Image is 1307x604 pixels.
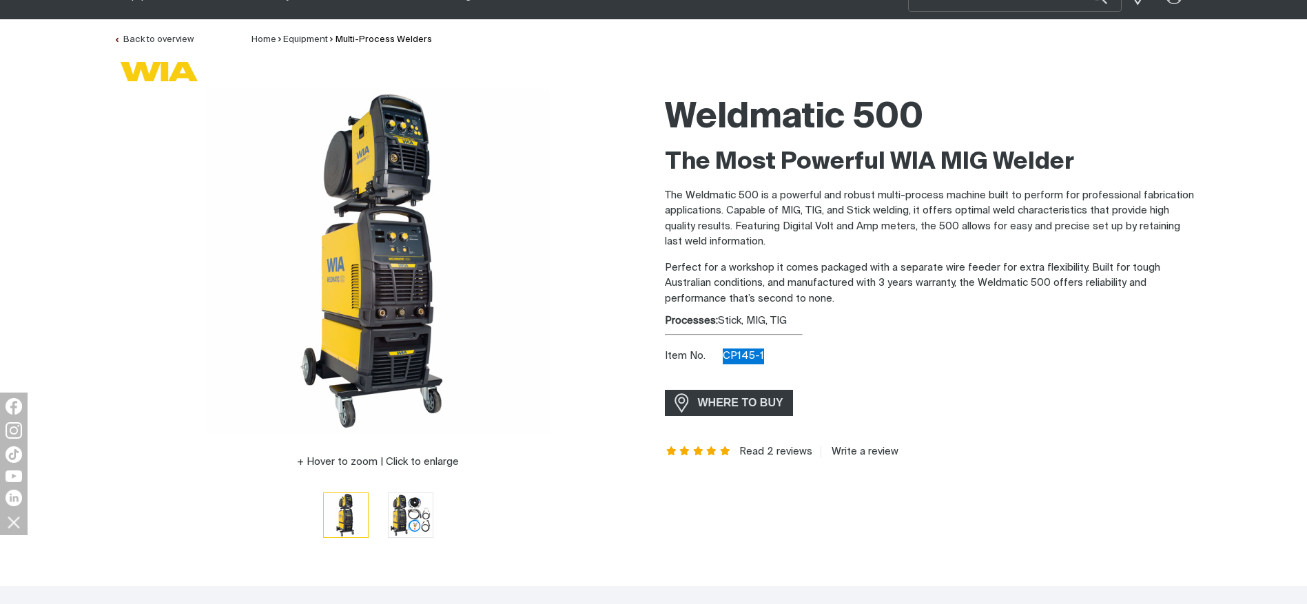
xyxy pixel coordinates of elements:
[665,390,794,415] a: WHERE TO BUY
[251,35,276,44] a: Home
[283,35,328,44] a: Equipment
[665,260,1194,307] p: Perfect for a workshop it comes packaged with a separate wire feeder for extra flexibility. Built...
[6,398,22,415] img: Facebook
[689,392,792,414] span: WHERE TO BUY
[324,493,368,537] img: Weldmatic 500
[289,454,467,470] button: Hover to zoom | Click to enlarge
[6,422,22,439] img: Instagram
[665,315,718,326] strong: Processes:
[206,89,550,433] img: Weldmatic 500
[389,493,433,537] img: Weldmatic 500
[251,33,432,47] nav: Breadcrumb
[665,147,1194,178] h2: The Most Powerful WIA MIG Welder
[336,35,432,44] a: Multi-Process Welders
[323,492,369,538] button: Go to slide 1
[723,351,764,361] span: CP145-1
[2,510,25,534] img: hide socials
[6,446,22,463] img: TikTok
[665,96,1194,140] h1: Weldmatic 500
[821,446,898,458] a: Write a review
[665,188,1194,250] p: The Weldmatic 500 is a powerful and robust multi-process machine built to perform for professiona...
[665,313,1194,329] div: Stick, MIG, TIG
[6,490,22,506] img: LinkedIn
[114,35,194,44] a: Back to overview
[6,470,22,482] img: YouTube
[665,348,721,364] span: Item No.
[388,492,433,538] button: Go to slide 2
[665,447,732,457] span: Rating: 5
[739,446,812,458] a: Read 2 reviews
